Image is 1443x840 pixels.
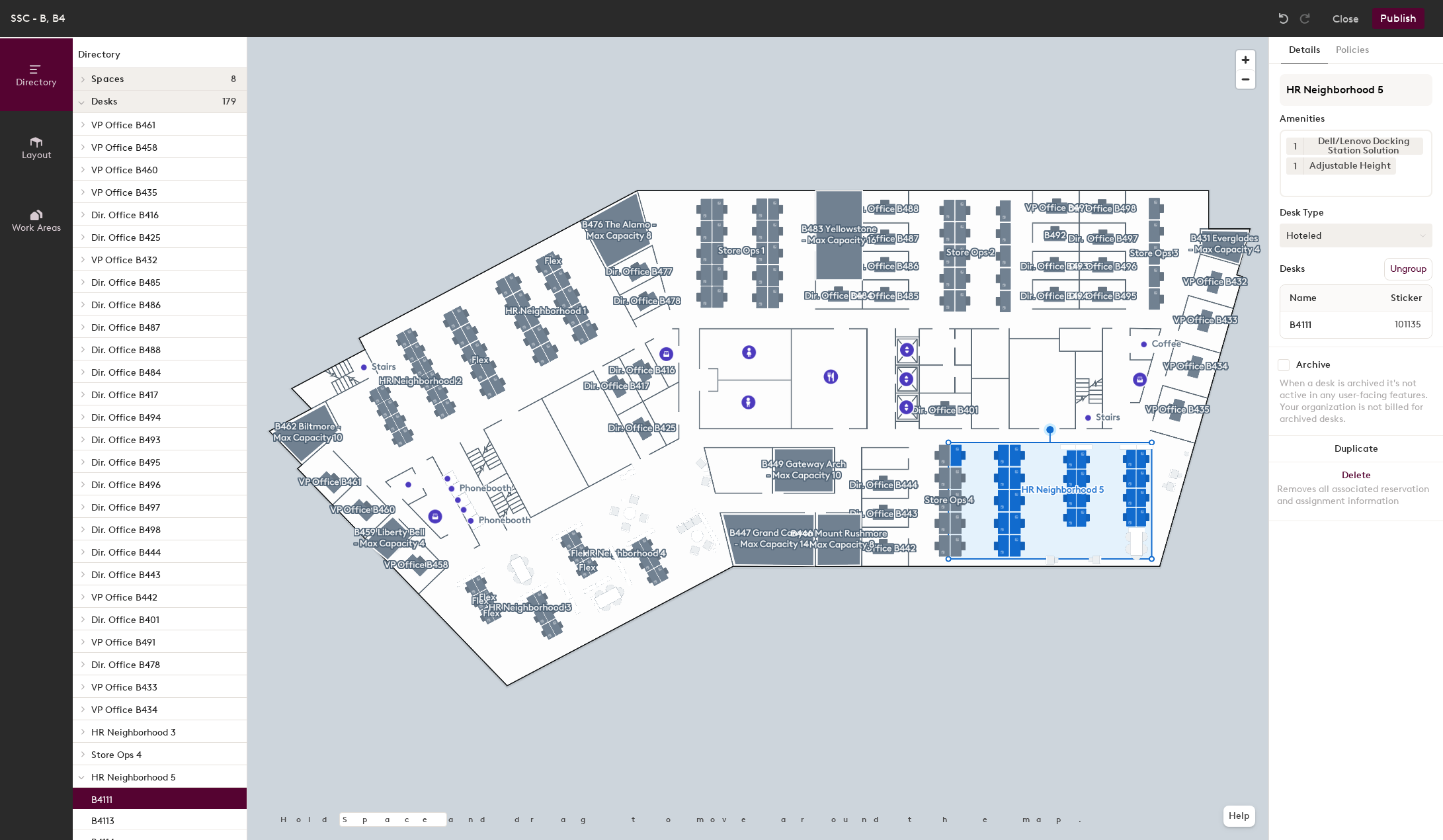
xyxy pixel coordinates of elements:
[91,300,161,311] span: Dir. Office B486
[1277,12,1290,25] img: Undo
[1277,483,1435,507] div: Removes all associated reservation and assignment information
[22,149,52,161] span: Layout
[91,812,114,827] p: B4113
[1269,436,1443,462] button: Duplicate
[91,97,117,107] span: Desks
[1280,114,1432,124] div: Amenities
[1286,157,1303,175] button: 1
[1269,462,1443,521] button: DeleteRemoves all associated reservation and assignment information
[1280,264,1305,274] div: Desks
[1280,224,1432,247] button: Hoteled
[73,48,247,68] h1: Directory
[1384,286,1429,310] span: Sticker
[1281,37,1328,64] button: Details
[91,367,161,378] span: Dir. Office B484
[91,457,161,468] span: Dir. Office B495
[1298,12,1311,25] img: Redo
[91,637,155,648] span: VP Office B491
[91,345,161,356] span: Dir. Office B488
[1303,138,1423,155] div: Dell/Lenovo Docking Station Solution
[1384,258,1432,280] button: Ungroup
[1372,8,1424,29] button: Publish
[91,749,142,761] span: Store Ops 4
[91,255,157,266] span: VP Office B432
[91,547,161,558] span: Dir. Office B444
[91,525,161,536] span: Dir. Office B498
[91,142,157,153] span: VP Office B458
[91,165,158,176] span: VP Office B460
[231,74,236,85] span: 8
[91,704,157,716] span: VP Office B434
[91,322,160,333] span: Dir. Office B487
[91,120,155,131] span: VP Office B461
[91,592,157,603] span: VP Office B442
[91,569,161,581] span: Dir. Office B443
[91,790,112,806] p: B4111
[1294,140,1297,153] span: 1
[1280,378,1432,425] div: When a desk is archived it's not active in any user-facing features. Your organization is not bil...
[1294,159,1297,173] span: 1
[91,682,157,693] span: VP Office B433
[1223,806,1255,827] button: Help
[1303,157,1396,175] div: Adjustable Height
[91,232,161,243] span: Dir. Office B425
[91,480,161,491] span: Dir. Office B496
[91,614,159,626] span: Dir. Office B401
[1280,208,1432,218] div: Desk Type
[91,187,157,198] span: VP Office B435
[1333,8,1359,29] button: Close
[11,10,65,26] div: SSC - B, B4
[91,277,161,288] span: Dir. Office B485
[1296,360,1331,370] div: Archive
[1286,138,1303,155] button: 1
[91,210,159,221] span: Dir. Office B416
[12,222,61,233] span: Work Areas
[91,502,160,513] span: Dir. Office B497
[1283,286,1323,310] span: Name
[91,772,176,783] span: HR Neighborhood 5
[16,77,57,88] span: Directory
[1328,37,1377,64] button: Policies
[1363,317,1429,332] span: 101135
[222,97,236,107] span: 179
[1283,315,1363,334] input: Unnamed desk
[91,74,124,85] span: Spaces
[91,390,158,401] span: Dir. Office B417
[91,412,161,423] span: Dir. Office B494
[91,659,160,671] span: Dir. Office B478
[91,435,161,446] span: Dir. Office B493
[91,727,176,738] span: HR Neighborhood 3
